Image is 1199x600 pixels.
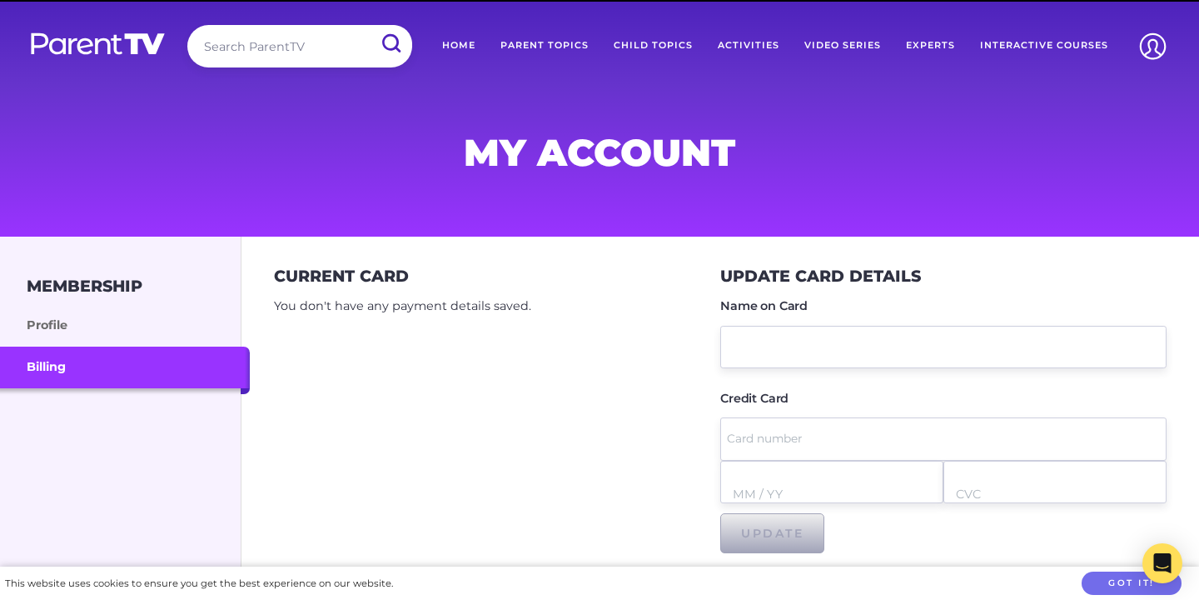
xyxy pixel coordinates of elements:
h3: Membership [27,277,142,296]
label: Name on Card [720,300,808,312]
a: Experts [893,25,968,67]
a: Activities [705,25,792,67]
h3: Update Card Details [720,267,921,286]
img: Account [1132,25,1174,67]
a: Home [430,25,488,67]
a: Child Topics [601,25,705,67]
label: Credit Card [720,392,789,404]
div: Open Intercom Messenger [1142,543,1182,583]
input: CVC [956,473,1154,516]
h3: Current Card [274,267,409,286]
h1: My Account [198,136,1001,169]
div: This website uses cookies to ensure you get the best experience on our website. [5,575,393,592]
a: Parent Topics [488,25,601,67]
input: Submit [369,25,412,62]
a: Video Series [792,25,893,67]
input: MM / YY [733,473,931,516]
input: Search ParentTV [187,25,412,67]
input: Card number [727,417,1160,460]
a: Interactive Courses [968,25,1121,67]
img: parenttv-logo-white.4c85aaf.svg [29,32,167,56]
button: Update [720,513,824,553]
button: Got it! [1082,572,1182,596]
p: You don't have any payment details saved. [274,296,720,317]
